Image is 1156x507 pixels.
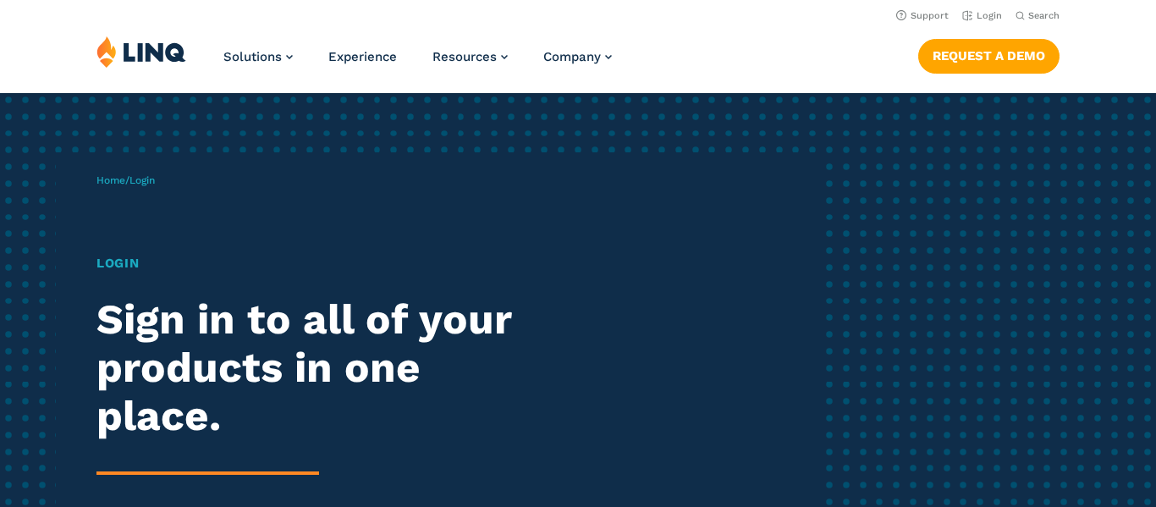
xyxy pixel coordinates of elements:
[223,49,282,64] span: Solutions
[918,39,1060,73] a: Request a Demo
[432,49,508,64] a: Resources
[432,49,497,64] span: Resources
[96,174,155,186] span: /
[96,295,542,439] h2: Sign in to all of your products in one place.
[96,36,186,68] img: LINQ | K‑12 Software
[896,10,949,21] a: Support
[96,254,542,273] h1: Login
[96,174,125,186] a: Home
[543,49,601,64] span: Company
[918,36,1060,73] nav: Button Navigation
[1016,9,1060,22] button: Open Search Bar
[129,174,155,186] span: Login
[543,49,612,64] a: Company
[223,36,612,91] nav: Primary Navigation
[223,49,293,64] a: Solutions
[962,10,1002,21] a: Login
[1028,10,1060,21] span: Search
[328,49,397,64] a: Experience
